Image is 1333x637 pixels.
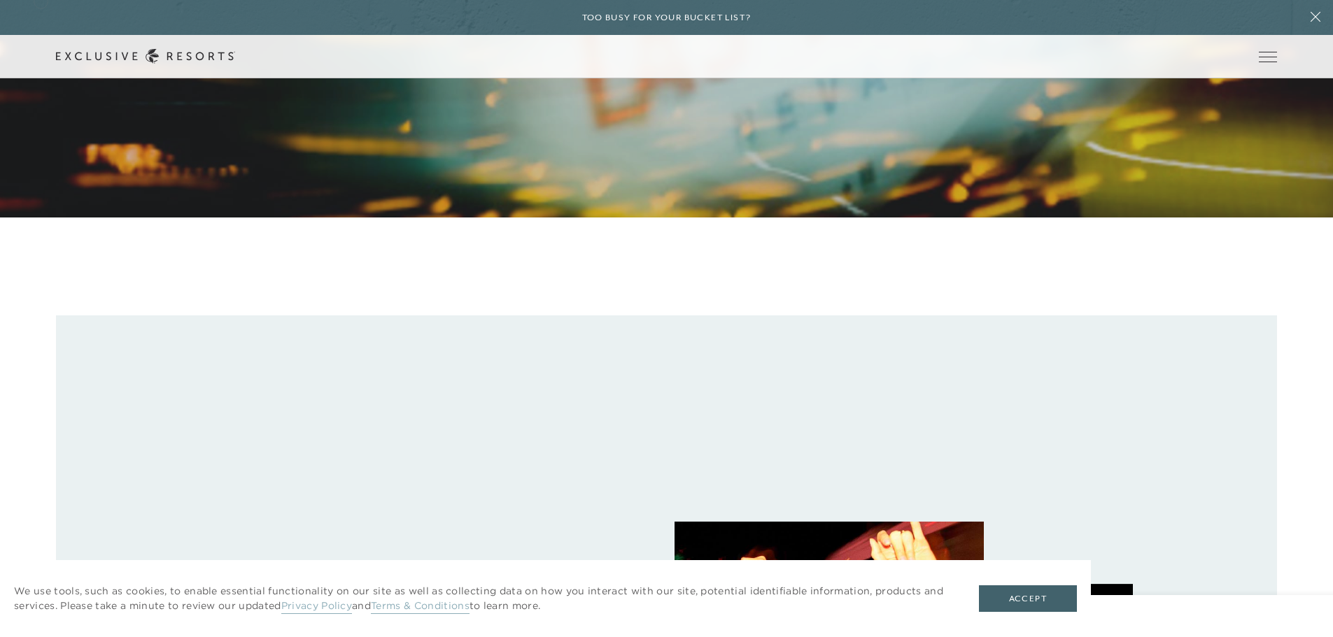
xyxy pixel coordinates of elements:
[582,11,752,24] h6: Too busy for your bucket list?
[1259,52,1277,62] button: Open navigation
[979,585,1077,612] button: Accept
[281,599,352,614] a: Privacy Policy
[371,599,470,614] a: Terms & Conditions
[14,584,951,613] p: We use tools, such as cookies, to enable essential functionality on our site as well as collectin...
